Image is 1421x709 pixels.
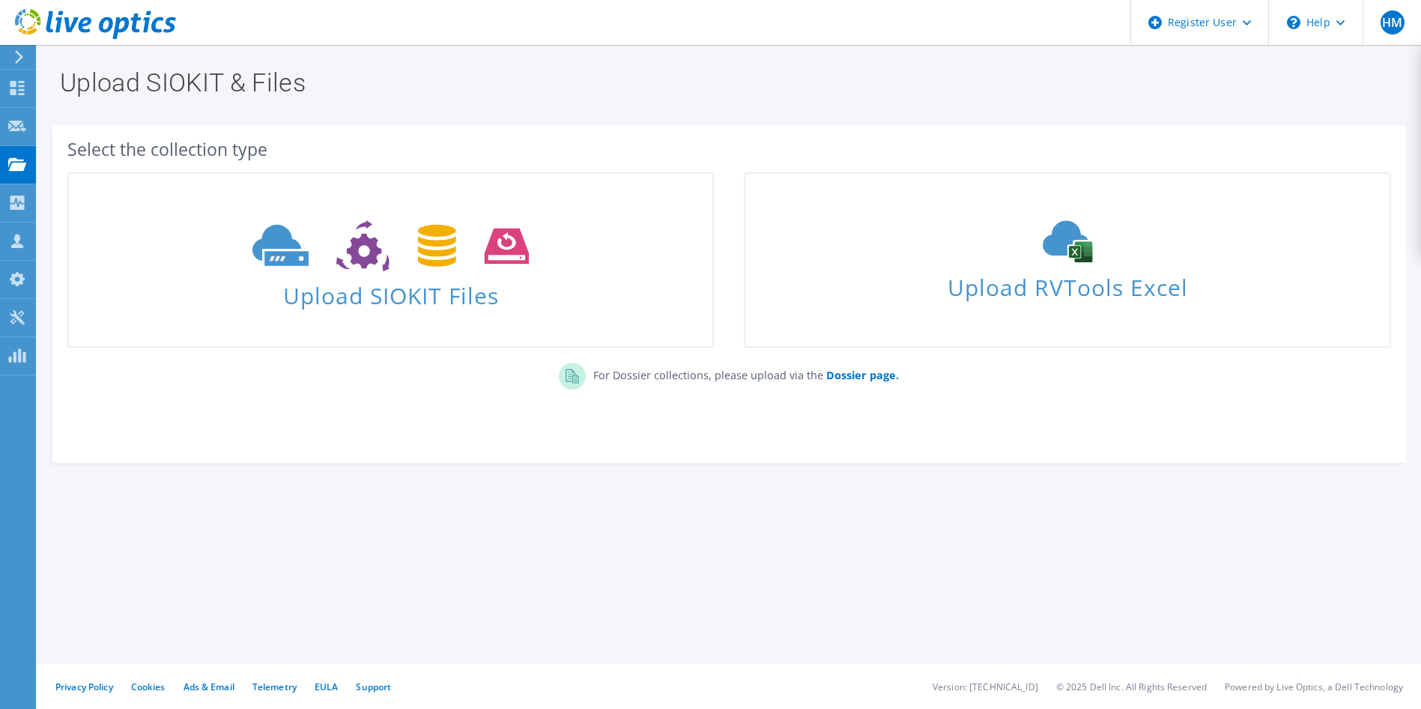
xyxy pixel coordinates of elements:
[315,681,338,693] a: EULA
[55,681,113,693] a: Privacy Policy
[823,368,899,382] a: Dossier page.
[69,275,712,307] span: Upload SIOKIT Files
[67,141,1391,157] div: Select the collection type
[356,681,391,693] a: Support
[745,268,1389,300] span: Upload RVTools Excel
[1287,16,1300,29] svg: \n
[67,172,714,348] a: Upload SIOKIT Files
[184,681,234,693] a: Ads & Email
[933,681,1038,693] li: Version: [TECHNICAL_ID]
[586,363,899,384] p: For Dossier collections, please upload via the
[826,368,899,382] b: Dossier page.
[1225,681,1403,693] li: Powered by Live Optics, a Dell Technology
[252,681,297,693] a: Telemetry
[744,172,1390,348] a: Upload RVTools Excel
[1056,681,1207,693] li: © 2025 Dell Inc. All Rights Reserved
[60,70,1391,95] h1: Upload SIOKIT & Files
[1381,10,1405,34] span: HM
[131,681,166,693] a: Cookies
